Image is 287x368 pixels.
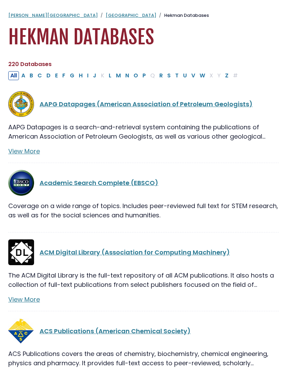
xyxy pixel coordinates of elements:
[8,71,241,79] div: Alpha-list to filter by first letter of database name
[8,201,279,220] p: Coverage on a wide range of topics. Includes peer-reviewed full text for STEM research, as well a...
[40,100,253,108] a: AAPG Datapages (American Association of Petroleum Geologists)
[91,71,98,80] button: Filter Results J
[131,71,140,80] button: Filter Results O
[44,71,53,80] button: Filter Results D
[8,60,52,68] span: 220 Databases
[8,26,279,49] h1: Hekman Databases
[123,71,131,80] button: Filter Results N
[156,12,209,19] li: Hekman Databases
[77,71,85,80] button: Filter Results H
[189,71,197,80] button: Filter Results V
[8,12,98,19] a: [PERSON_NAME][GEOGRAPHIC_DATA]
[165,71,173,80] button: Filter Results S
[198,71,207,80] button: Filter Results W
[8,71,19,80] button: All
[40,178,158,187] a: Academic Search Complete (EBSCO)
[8,12,279,19] nav: breadcrumb
[8,295,40,304] a: View More
[8,147,40,155] a: View More
[8,122,279,141] p: AAPG Datapages is a search-and-retrieval system containing the publications of American Associati...
[53,71,60,80] button: Filter Results E
[40,327,191,335] a: ACS Publications (American Chemical Society)
[114,71,123,80] button: Filter Results M
[68,71,76,80] button: Filter Results G
[85,71,91,80] button: Filter Results I
[140,71,148,80] button: Filter Results P
[40,248,230,257] a: ACM Digital Library (Association for Computing Machinery)
[181,71,189,80] button: Filter Results U
[60,71,67,80] button: Filter Results F
[157,71,165,80] button: Filter Results R
[8,271,279,289] p: The ACM Digital Library is the full-text repository of all ACM publications. It also hosts a coll...
[173,71,181,80] button: Filter Results T
[106,12,156,19] a: [GEOGRAPHIC_DATA]
[107,71,114,80] button: Filter Results L
[28,71,35,80] button: Filter Results B
[19,71,27,80] button: Filter Results A
[223,71,231,80] button: Filter Results Z
[35,71,44,80] button: Filter Results C
[8,349,279,368] p: ACS Publications covers the areas of chemistry, biochemistry, chemical engineering, physics and p...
